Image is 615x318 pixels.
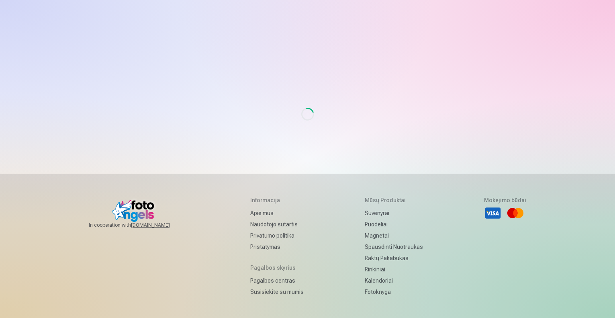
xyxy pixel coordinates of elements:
h5: Pagalbos skyrius [250,264,304,272]
li: Mastercard [507,204,524,222]
a: Raktų pakabukas [365,252,423,264]
h5: Mūsų produktai [365,196,423,204]
a: Apie mus [250,207,304,219]
a: Puodeliai [365,219,423,230]
a: Pagalbos centras [250,275,304,286]
a: Fotoknyga [365,286,423,297]
span: In cooperation with [89,222,189,228]
a: [DOMAIN_NAME] [131,222,189,228]
a: Naudotojo sutartis [250,219,304,230]
a: Magnetai [365,230,423,241]
a: Pristatymas [250,241,304,252]
a: Rinkiniai [365,264,423,275]
a: Kalendoriai [365,275,423,286]
li: Visa [484,204,502,222]
a: Susisiekite su mumis [250,286,304,297]
h5: Informacija [250,196,304,204]
h5: Mokėjimo būdai [484,196,526,204]
a: Suvenyrai [365,207,423,219]
a: Privatumo politika [250,230,304,241]
a: Spausdinti nuotraukas [365,241,423,252]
